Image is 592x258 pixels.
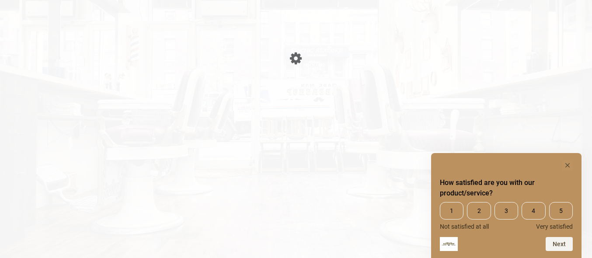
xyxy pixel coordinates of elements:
span: 3 [494,202,518,220]
button: Next question [546,237,573,251]
span: 5 [549,202,573,220]
span: Not satisfied at all [440,223,489,230]
span: 2 [467,202,491,220]
span: 1 [440,202,463,220]
button: Hide survey [562,160,573,171]
span: 4 [522,202,545,220]
h2: How satisfied are you with our product/service? Select an option from 1 to 5, with 1 being Not sa... [440,178,573,199]
div: How satisfied are you with our product/service? Select an option from 1 to 5, with 1 being Not sa... [440,202,573,230]
div: How satisfied are you with our product/service? Select an option from 1 to 5, with 1 being Not sa... [440,160,573,251]
span: Very satisfied [536,223,573,230]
